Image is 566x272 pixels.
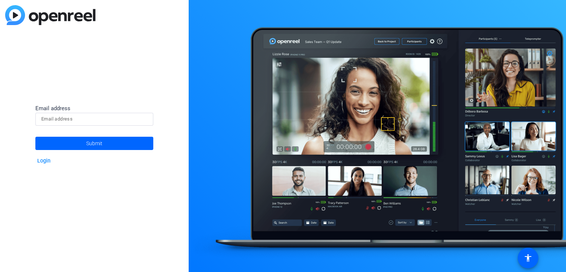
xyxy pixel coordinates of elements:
[41,115,147,123] input: Email address
[37,158,50,164] a: Login
[35,105,70,112] span: Email address
[524,254,532,262] mat-icon: accessibility
[35,137,153,150] button: Submit
[5,5,95,25] img: blue-gradient.svg
[86,134,102,153] span: Submit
